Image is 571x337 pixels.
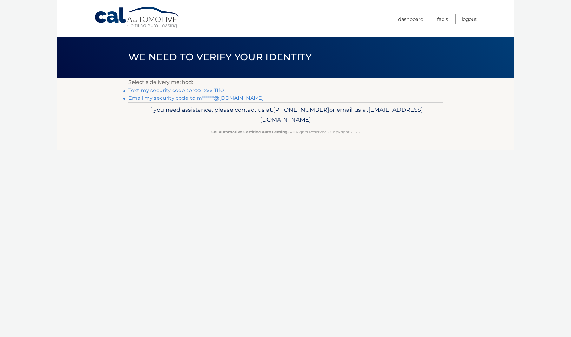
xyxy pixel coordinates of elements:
[128,87,224,93] a: Text my security code to xxx-xxx-1110
[128,51,312,63] span: We need to verify your identity
[437,14,448,24] a: FAQ's
[94,6,180,29] a: Cal Automotive
[398,14,423,24] a: Dashboard
[273,106,329,113] span: [PHONE_NUMBER]
[133,129,438,135] p: - All Rights Reserved - Copyright 2025
[133,105,438,125] p: If you need assistance, please contact us at: or email us at
[128,78,443,87] p: Select a delivery method:
[462,14,477,24] a: Logout
[211,130,287,134] strong: Cal Automotive Certified Auto Leasing
[128,95,264,101] a: Email my security code to m******@[DOMAIN_NAME]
